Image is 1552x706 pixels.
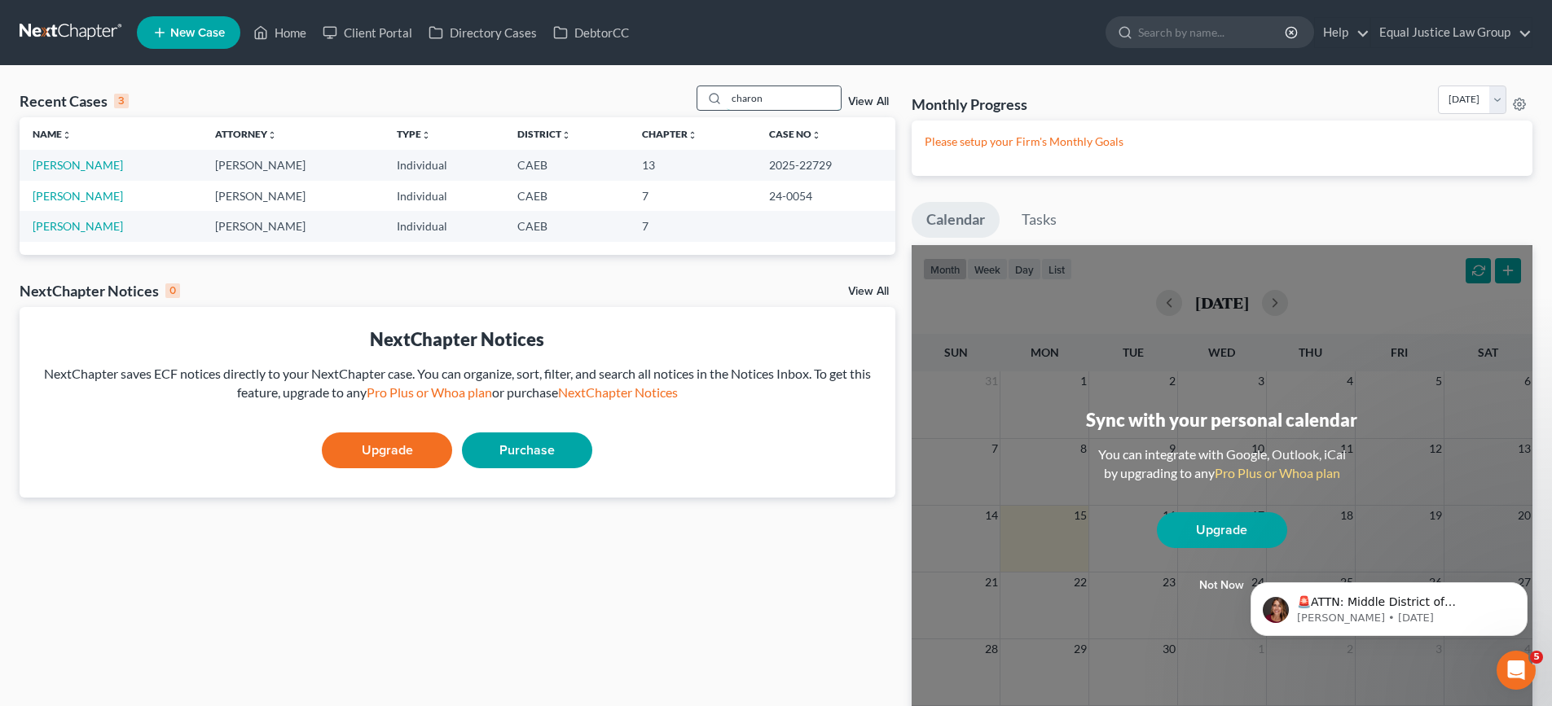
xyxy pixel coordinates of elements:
[33,219,123,233] a: [PERSON_NAME]
[688,130,697,140] i: unfold_more
[1157,569,1287,602] button: Not now
[20,91,129,111] div: Recent Cases
[20,281,180,300] div: NextChapter Notices
[1157,512,1287,548] a: Upgrade
[756,150,895,180] td: 2025-22729
[629,150,756,180] td: 13
[215,128,277,140] a: Attorneyunfold_more
[367,384,492,400] a: Pro Plus or Whoa plan
[629,181,756,211] td: 7
[848,96,889,107] a: View All
[114,94,129,108] div: 3
[322,432,452,468] a: Upgrade
[384,150,503,180] td: Individual
[848,286,889,297] a: View All
[504,181,629,211] td: CAEB
[1092,445,1352,483] div: You can integrate with Google, Outlook, iCal by upgrading to any
[33,365,882,402] div: NextChapter saves ECF notices directly to your NextChapter case. You can organize, sort, filter, ...
[165,283,180,298] div: 0
[33,327,882,352] div: NextChapter Notices
[1530,651,1543,664] span: 5
[245,18,314,47] a: Home
[1226,548,1552,662] iframe: Intercom notifications message
[912,94,1027,114] h3: Monthly Progress
[545,18,637,47] a: DebtorCC
[811,130,821,140] i: unfold_more
[727,86,841,110] input: Search by name...
[1497,651,1536,690] iframe: Intercom live chat
[384,211,503,241] td: Individual
[33,189,123,203] a: [PERSON_NAME]
[504,211,629,241] td: CAEB
[314,18,420,47] a: Client Portal
[397,128,431,140] a: Typeunfold_more
[1215,465,1340,480] a: Pro Plus or Whoa plan
[756,181,895,211] td: 24-0054
[629,211,756,241] td: 7
[558,384,678,400] a: NextChapter Notices
[769,128,821,140] a: Case Nounfold_more
[1315,18,1370,47] a: Help
[1371,18,1532,47] a: Equal Justice Law Group
[33,128,72,140] a: Nameunfold_more
[384,181,503,211] td: Individual
[504,150,629,180] td: CAEB
[462,432,592,468] a: Purchase
[1007,202,1071,238] a: Tasks
[1138,17,1287,47] input: Search by name...
[642,128,697,140] a: Chapterunfold_more
[33,158,123,172] a: [PERSON_NAME]
[202,181,385,211] td: [PERSON_NAME]
[267,130,277,140] i: unfold_more
[912,202,1000,238] a: Calendar
[420,18,545,47] a: Directory Cases
[1086,407,1357,432] div: Sync with your personal calendar
[202,150,385,180] td: [PERSON_NAME]
[62,130,72,140] i: unfold_more
[517,128,571,140] a: Districtunfold_more
[170,27,225,39] span: New Case
[561,130,571,140] i: unfold_more
[925,134,1519,150] p: Please setup your Firm's Monthly Goals
[202,211,385,241] td: [PERSON_NAME]
[421,130,431,140] i: unfold_more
